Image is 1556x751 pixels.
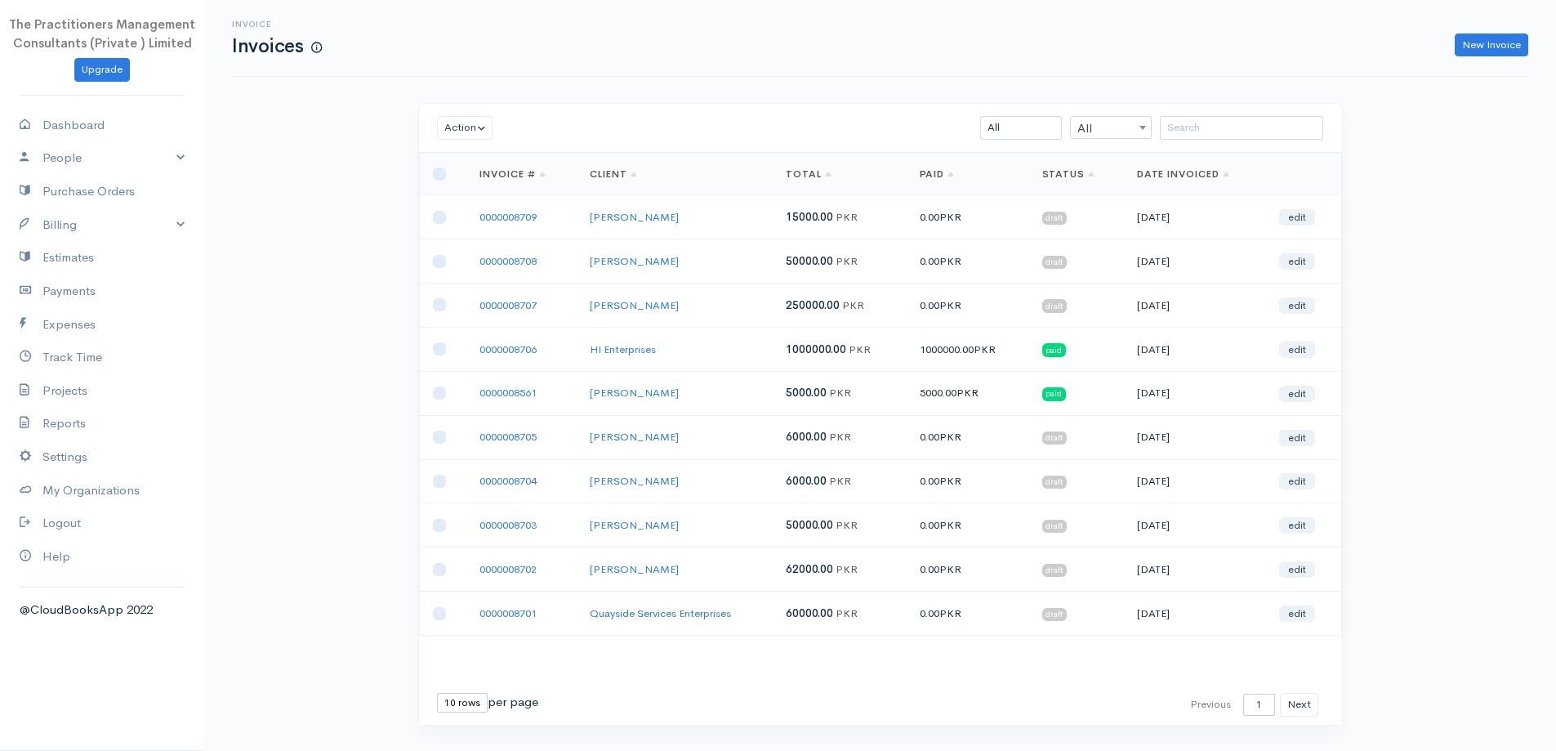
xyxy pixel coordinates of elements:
span: PKR [956,386,979,400]
span: PKR [836,562,858,576]
td: [DATE] [1124,327,1267,371]
span: draft [1042,256,1068,269]
a: [PERSON_NAME] [590,254,679,268]
span: draft [1042,564,1068,577]
span: PKR [939,430,961,444]
h6: Invoice [232,20,322,29]
td: 0.00 [907,195,1029,239]
a: [PERSON_NAME] [590,562,679,576]
a: 0000008706 [479,342,537,356]
a: 0000008701 [479,606,537,620]
a: [PERSON_NAME] [590,386,679,400]
span: All [1070,116,1152,139]
span: The Practitioners Management Consultants (Private ) Limited [9,16,195,51]
span: PKR [939,562,961,576]
a: Status [1042,168,1095,181]
a: 0000008702 [479,562,537,576]
span: draft [1042,212,1068,225]
a: 0000008561 [479,386,537,400]
span: draft [1042,299,1068,312]
a: edit [1279,386,1315,402]
span: PKR [829,474,851,488]
span: PKR [836,606,858,620]
a: 0000008709 [479,210,537,224]
a: Quayside Services Enterprises [590,606,731,620]
span: 50000.00 [786,254,833,268]
a: [PERSON_NAME] [590,210,679,224]
td: [DATE] [1124,548,1267,592]
span: PKR [939,210,961,224]
span: 62000.00 [786,562,833,576]
a: edit [1279,253,1315,270]
span: All [1071,117,1151,140]
span: PKR [939,474,961,488]
a: edit [1279,473,1315,489]
span: PKR [849,342,871,356]
span: PKR [939,518,961,532]
a: Upgrade [74,58,130,82]
span: paid [1042,343,1067,356]
span: PKR [939,606,961,620]
a: edit [1279,517,1315,534]
td: [DATE] [1124,284,1267,328]
span: PKR [974,342,996,356]
button: Action [437,116,493,140]
td: 0.00 [907,548,1029,592]
span: 250000.00 [786,298,840,312]
a: edit [1279,297,1315,314]
div: per page [437,693,538,713]
a: Client [590,168,637,181]
td: 0.00 [907,415,1029,459]
td: [DATE] [1124,239,1267,284]
td: [DATE] [1124,592,1267,636]
span: 6000.00 [786,474,827,488]
span: draft [1042,520,1068,533]
span: 5000.00 [786,386,827,400]
span: PKR [939,254,961,268]
a: edit [1279,430,1315,446]
a: Paid [920,168,955,181]
td: [DATE] [1124,371,1267,415]
span: PKR [836,518,858,532]
a: [PERSON_NAME] [590,298,679,312]
span: PKR [829,386,851,400]
span: 1000000.00 [786,342,846,356]
a: [PERSON_NAME] [590,518,679,532]
td: 0.00 [907,459,1029,503]
span: How to create your first Invoice? [311,41,322,55]
span: PKR [939,298,961,312]
a: edit [1279,561,1315,578]
span: draft [1042,431,1068,445]
a: 0000008705 [479,430,537,444]
a: Total [786,168,832,181]
span: PKR [836,254,858,268]
a: edit [1279,342,1315,358]
td: 0.00 [907,284,1029,328]
a: 0000008707 [479,298,537,312]
a: [PERSON_NAME] [590,474,679,488]
td: [DATE] [1124,503,1267,548]
span: PKR [836,210,858,224]
a: edit [1279,209,1315,226]
td: 5000.00 [907,371,1029,415]
span: 15000.00 [786,210,833,224]
a: Date Invoiced [1137,168,1229,181]
td: 0.00 [907,592,1029,636]
td: 0.00 [907,503,1029,548]
span: 50000.00 [786,518,833,532]
a: New Invoice [1455,34,1528,57]
td: [DATE] [1124,459,1267,503]
span: draft [1042,608,1068,621]
span: draft [1042,476,1068,489]
td: [DATE] [1124,415,1267,459]
a: 0000008703 [479,518,537,532]
span: PKR [842,298,864,312]
input: Search [1160,116,1323,140]
a: edit [1279,606,1315,622]
span: paid [1042,387,1067,400]
td: 0.00 [907,239,1029,284]
span: 6000.00 [786,430,827,444]
button: Next [1280,693,1318,717]
a: Invoice # [479,168,546,181]
a: 0000008704 [479,474,537,488]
